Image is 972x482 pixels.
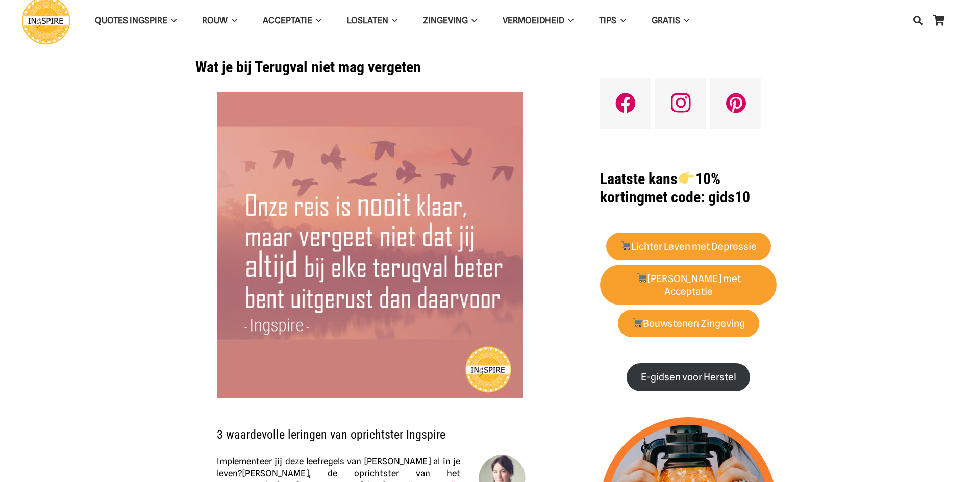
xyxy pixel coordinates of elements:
[167,8,177,33] span: QUOTES INGSPIRE Menu
[490,8,586,34] a: VERMOEIDHEIDVERMOEIDHEID Menu
[606,233,771,261] a: 🛒Lichter Leven met Depressie
[388,8,397,33] span: Loslaten Menu
[202,15,228,26] span: ROUW
[347,15,388,26] span: Loslaten
[633,318,642,327] img: 🛒
[263,15,312,26] span: Acceptatie
[586,8,638,34] a: TIPSTIPS Menu
[600,170,777,207] h1: met code: gids10
[652,15,680,26] span: GRATIS
[680,8,689,33] span: GRATIS Menu
[636,273,741,297] strong: [PERSON_NAME] met Acceptatie
[423,15,468,26] span: Zingeving
[908,8,928,33] a: Zoeken
[189,8,250,34] a: ROUWROUW Menu
[95,15,167,26] span: QUOTES INGSPIRE
[334,8,410,34] a: LoslatenLoslaten Menu
[641,371,736,383] strong: E-gidsen voor Herstel
[637,273,646,283] img: 🛒
[228,8,237,33] span: ROUW Menu
[217,427,445,442] strong: 3 waardevolle leringen van oprichtster Ingspire
[600,265,777,306] a: 🛒[PERSON_NAME] met Acceptatie
[620,241,757,252] strong: Lichter Leven met Depressie
[468,8,477,33] span: Zingeving Menu
[618,310,759,338] a: 🛒Bouwstenen Zingeving
[627,363,750,391] a: E-gidsen voor Herstel
[599,15,616,26] span: TIPS
[503,15,564,26] span: VERMOEIDHEID
[679,170,694,186] img: 👉
[710,78,761,129] a: Pinterest
[217,456,460,478] strong: Implementeer jij deze leefregels van [PERSON_NAME] al in je leven?
[250,8,334,34] a: AcceptatieAcceptatie Menu
[632,318,745,329] strong: Bouwstenen Zingeving
[639,8,702,34] a: GRATISGRATIS Menu
[312,8,321,33] span: Acceptatie Menu
[195,58,575,77] h1: Wat je bij Terugval niet mag vergeten
[600,170,720,206] strong: Laatste kans 10% korting
[655,78,706,129] a: Instagram
[616,8,626,33] span: TIPS Menu
[410,8,490,34] a: ZingevingZingeving Menu
[621,241,631,250] img: 🛒
[600,78,651,129] a: Facebook
[217,92,523,398] img: Zinvolle Ingspire Quote over terugval met levenswijsheid voor meer vertrouwen en moed die helpt b...
[564,8,574,33] span: VERMOEIDHEID Menu
[82,8,189,34] a: QUOTES INGSPIREQUOTES INGSPIRE Menu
